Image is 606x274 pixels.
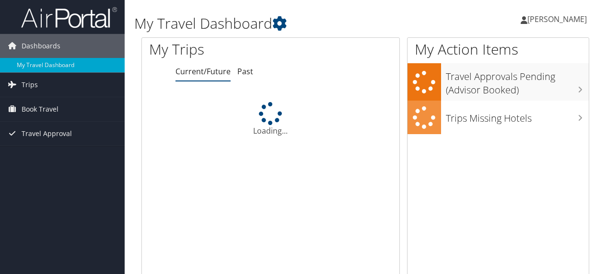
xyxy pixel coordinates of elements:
span: Dashboards [22,34,60,58]
span: Book Travel [22,97,58,121]
a: Trips Missing Hotels [408,101,589,135]
a: Travel Approvals Pending (Advisor Booked) [408,63,589,100]
img: airportal-logo.png [21,6,117,29]
div: Loading... [142,102,399,137]
h3: Travel Approvals Pending (Advisor Booked) [446,65,589,97]
h1: My Travel Dashboard [134,13,443,34]
span: Trips [22,73,38,97]
a: Current/Future [175,66,231,77]
h1: My Trips [149,39,285,59]
span: Travel Approval [22,122,72,146]
a: [PERSON_NAME] [521,5,596,34]
h1: My Action Items [408,39,589,59]
a: Past [237,66,253,77]
span: [PERSON_NAME] [527,14,587,24]
h3: Trips Missing Hotels [446,107,589,125]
